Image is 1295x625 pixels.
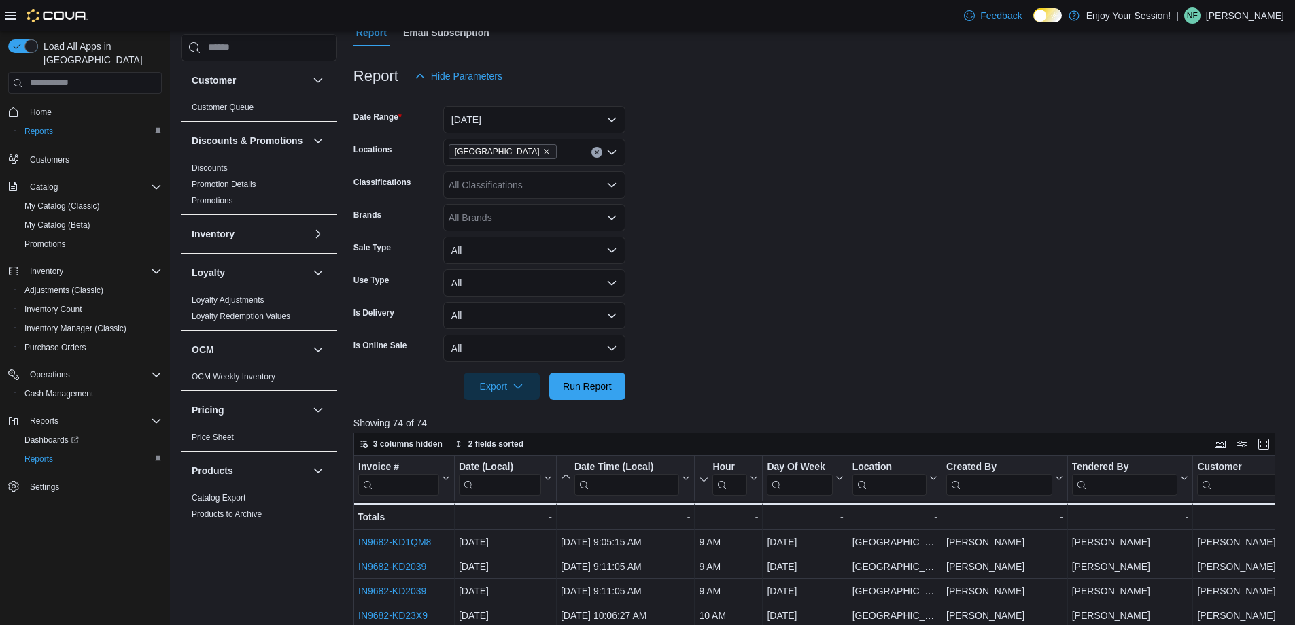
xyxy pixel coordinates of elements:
[24,263,69,280] button: Inventory
[459,534,552,550] div: [DATE]
[1184,7,1201,24] div: Natasha Franceschini
[14,384,167,403] button: Cash Management
[192,266,225,280] h3: Loyalty
[353,144,392,155] label: Locations
[852,583,937,599] div: [GEOGRAPHIC_DATA]
[192,180,256,189] a: Promotion Details
[591,147,602,158] button: Clear input
[443,269,625,297] button: All
[712,461,747,496] div: Hour
[24,285,103,296] span: Adjustments (Classic)
[1212,436,1228,452] button: Keyboard shortcuts
[30,266,63,277] span: Inventory
[563,379,612,393] span: Run Report
[852,607,937,624] div: [GEOGRAPHIC_DATA]
[1072,558,1189,575] div: [PERSON_NAME]
[19,123,58,139] a: Reports
[19,451,58,467] a: Reports
[19,301,162,318] span: Inventory Count
[30,182,58,192] span: Catalog
[1072,509,1189,525] div: -
[358,537,431,547] a: IN9682-KD1QM8
[24,435,79,445] span: Dashboards
[959,2,1027,29] a: Feedback
[3,411,167,430] button: Reports
[455,145,540,158] span: [GEOGRAPHIC_DATA]
[946,509,1063,525] div: -
[767,534,843,550] div: [DATE]
[353,340,407,351] label: Is Online Sale
[192,311,290,322] span: Loyalty Redemption Values
[192,103,254,112] a: Customer Queue
[403,19,489,46] span: Email Subscription
[1072,461,1178,474] div: Tendered By
[30,416,58,426] span: Reports
[358,561,426,572] a: IN9682-KD2039
[431,69,502,83] span: Hide Parameters
[358,610,428,621] a: IN9682-KD23X9
[353,242,391,253] label: Sale Type
[699,509,758,525] div: -
[19,123,162,139] span: Reports
[699,534,758,550] div: 9 AM
[19,339,162,356] span: Purchase Orders
[14,235,167,254] button: Promotions
[192,433,234,442] a: Price Sheet
[946,461,1063,496] button: Created By
[561,583,690,599] div: [DATE] 9:11:05 AM
[310,265,326,281] button: Loyalty
[192,134,307,148] button: Discounts & Promotions
[353,209,381,220] label: Brands
[574,461,679,474] div: Date Time (Local)
[606,180,617,190] button: Open list of options
[767,461,832,474] div: Day Of Week
[946,461,1052,496] div: Created By
[192,432,234,443] span: Price Sheet
[24,304,82,315] span: Inventory Count
[19,320,132,337] a: Inventory Manager (Classic)
[373,439,443,450] span: 3 columns hidden
[24,179,162,195] span: Catalog
[19,451,162,467] span: Reports
[310,341,326,358] button: OCM
[852,558,937,575] div: [GEOGRAPHIC_DATA]
[19,282,109,299] a: Adjustments (Classic)
[19,339,92,356] a: Purchase Orders
[353,416,1285,430] p: Showing 74 of 74
[1072,534,1189,550] div: [PERSON_NAME]
[310,402,326,418] button: Pricing
[549,373,625,400] button: Run Report
[459,509,552,525] div: -
[574,461,679,496] div: Date Time (Local)
[24,479,65,495] a: Settings
[192,343,214,356] h3: OCM
[19,432,162,448] span: Dashboards
[358,461,439,474] div: Invoice #
[30,154,69,165] span: Customers
[946,461,1052,474] div: Created By
[459,607,552,624] div: [DATE]
[1256,436,1272,452] button: Enter fullscreen
[449,436,529,452] button: 2 fields sorted
[561,461,690,496] button: Date Time (Local)
[699,607,758,624] div: 10 AM
[3,365,167,384] button: Operations
[1072,461,1189,496] button: Tendered By
[443,335,625,362] button: All
[852,509,937,525] div: -
[192,311,290,321] a: Loyalty Redemption Values
[358,586,426,596] a: IN9682-KD2039
[310,133,326,149] button: Discounts & Promotions
[192,196,233,205] a: Promotions
[192,464,307,477] button: Products
[14,338,167,357] button: Purchase Orders
[561,558,690,575] div: [DATE] 9:11:05 AM
[561,607,690,624] div: [DATE] 10:06:27 AM
[468,439,523,450] span: 2 fields sorted
[946,607,1063,624] div: [PERSON_NAME]
[767,558,843,575] div: [DATE]
[19,320,162,337] span: Inventory Manager (Classic)
[1033,22,1034,23] span: Dark Mode
[542,148,551,156] button: Remove Wasaga Beach from selection in this group
[1033,8,1062,22] input: Dark Mode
